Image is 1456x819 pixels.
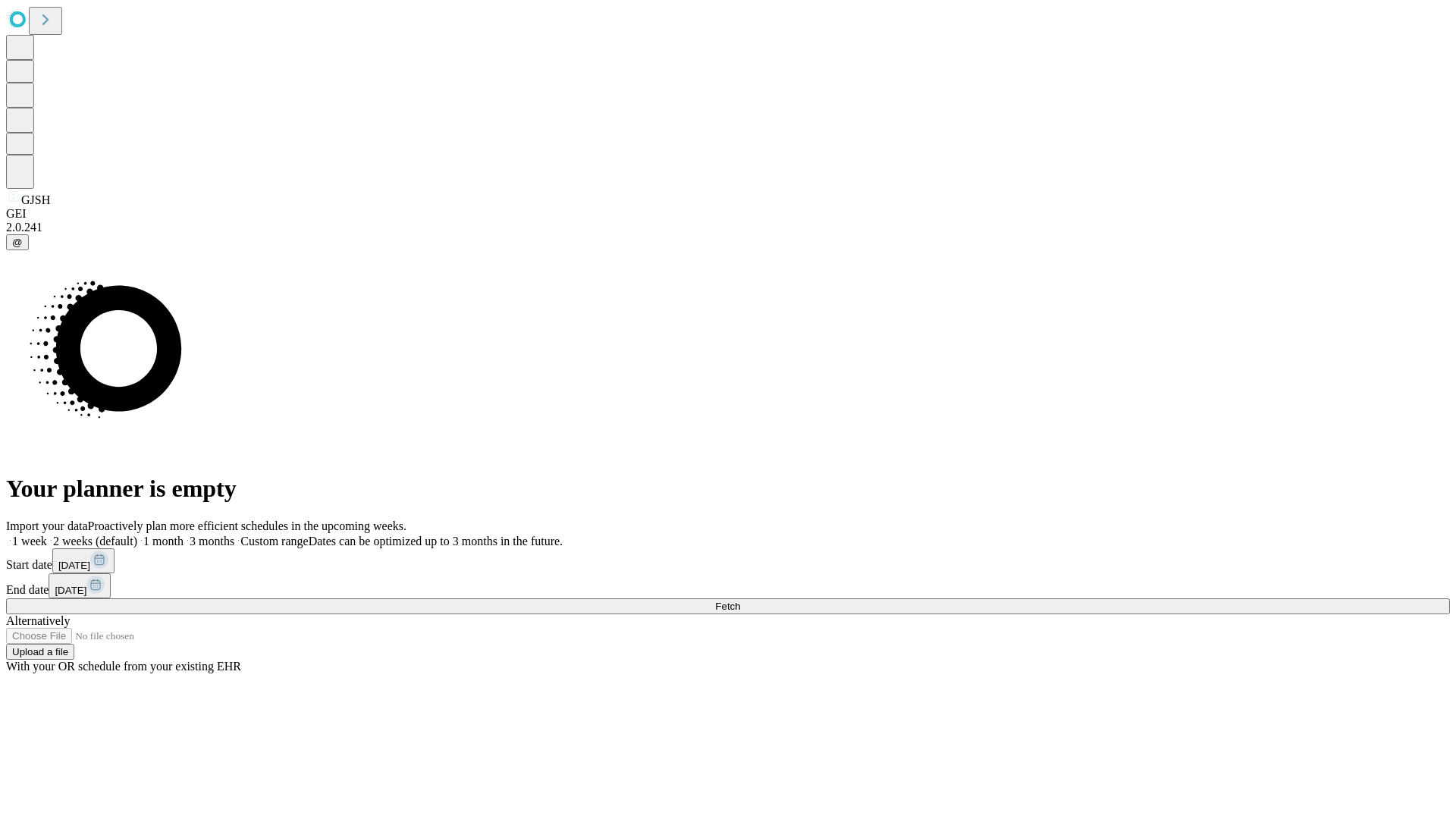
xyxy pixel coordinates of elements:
span: With your OR schedule from your existing EHR [6,660,241,673]
button: Upload a file [6,644,74,660]
span: @ [12,237,23,248]
h1: Your planner is empty [6,475,1450,503]
button: @ [6,234,29,250]
span: [DATE] [58,560,90,571]
span: Fetch [715,601,740,612]
span: GJSH [21,193,50,206]
span: Import your data [6,519,88,532]
div: GEI [6,207,1450,221]
span: Proactively plan more efficient schedules in the upcoming weeks. [88,519,406,532]
span: 1 month [143,535,184,548]
div: 2.0.241 [6,221,1450,234]
span: 1 week [12,535,47,548]
span: 3 months [190,535,234,548]
span: Custom range [240,535,308,548]
span: Alternatively [6,614,70,627]
span: [DATE] [55,585,86,596]
button: [DATE] [52,548,115,573]
span: 2 weeks (default) [53,535,137,548]
button: [DATE] [49,573,111,598]
button: Fetch [6,598,1450,614]
span: Dates can be optimized up to 3 months in the future. [309,535,563,548]
div: End date [6,573,1450,598]
div: Start date [6,548,1450,573]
